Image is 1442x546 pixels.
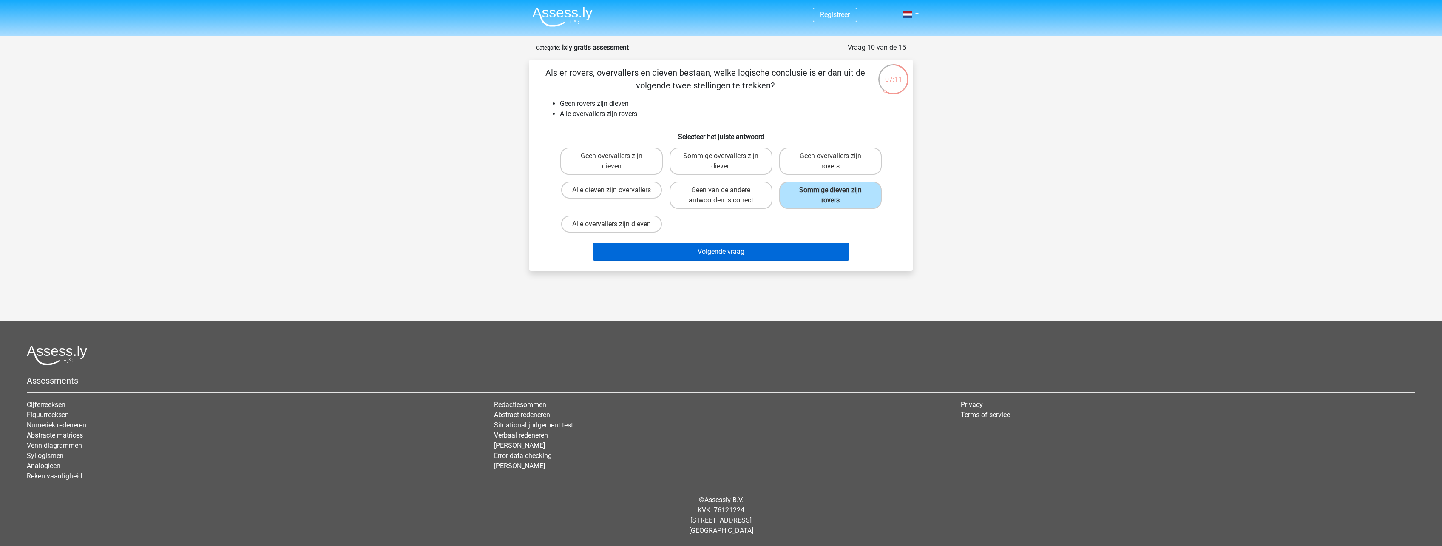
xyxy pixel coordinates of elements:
[877,63,909,85] div: 07:11
[494,411,550,419] a: Abstract redeneren
[561,182,662,199] label: Alle dieven zijn overvallers
[27,411,69,419] a: Figuurreeksen
[961,401,983,409] a: Privacy
[536,45,560,51] small: Categorie:
[779,148,882,175] label: Geen overvallers zijn rovers
[560,109,899,119] li: Alle overvallers zijn rovers
[494,462,545,470] a: [PERSON_NAME]
[27,401,65,409] a: Cijferreeksen
[27,431,83,439] a: Abstracte matrices
[27,441,82,449] a: Venn diagrammen
[961,411,1010,419] a: Terms of service
[562,43,629,51] strong: Ixly gratis assessment
[20,488,1422,543] div: © KVK: 76121224 [STREET_ADDRESS] [GEOGRAPHIC_DATA]
[560,148,663,175] label: Geen overvallers zijn dieven
[670,182,772,209] label: Geen van de andere antwoorden is correct
[27,472,82,480] a: Reken vaardigheid
[561,216,662,233] label: Alle overvallers zijn dieven
[494,431,548,439] a: Verbaal redeneren
[27,421,86,429] a: Numeriek redeneren
[670,148,772,175] label: Sommige overvallers zijn dieven
[779,182,882,209] label: Sommige dieven zijn rovers
[532,7,593,27] img: Assessly
[27,452,64,460] a: Syllogismen
[494,401,546,409] a: Redactiesommen
[494,441,545,449] a: [PERSON_NAME]
[848,43,906,53] div: Vraag 10 van de 15
[820,11,850,19] a: Registreer
[593,243,850,261] button: Volgende vraag
[543,66,867,92] p: Als er rovers, overvallers en dieven bestaan, welke logische conclusie is er dan uit de volgende ...
[704,496,744,504] a: Assessly B.V.
[494,452,552,460] a: Error data checking
[494,421,573,429] a: Situational judgement test
[27,375,1415,386] h5: Assessments
[27,345,87,365] img: Assessly logo
[27,462,60,470] a: Analogieen
[560,99,899,109] li: Geen rovers zijn dieven
[543,126,899,141] h6: Selecteer het juiste antwoord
